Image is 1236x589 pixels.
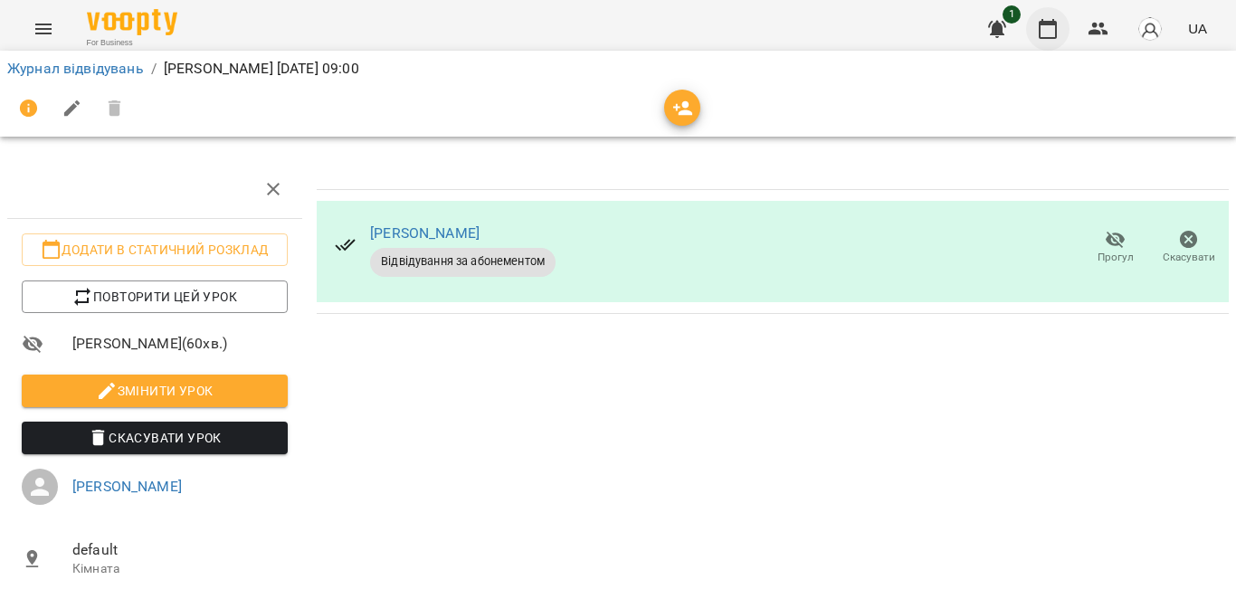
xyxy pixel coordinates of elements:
[22,280,288,313] button: Повторити цей урок
[370,224,480,242] a: [PERSON_NAME]
[22,7,65,51] button: Menu
[22,422,288,454] button: Скасувати Урок
[7,60,144,77] a: Журнал відвідувань
[36,239,273,261] span: Додати в статичний розклад
[1163,250,1215,265] span: Скасувати
[72,478,182,495] a: [PERSON_NAME]
[164,58,359,80] p: [PERSON_NAME] [DATE] 09:00
[36,427,273,449] span: Скасувати Урок
[1098,250,1134,265] span: Прогул
[36,380,273,402] span: Змінити урок
[1003,5,1021,24] span: 1
[151,58,157,80] li: /
[36,286,273,308] span: Повторити цей урок
[370,253,556,270] span: Відвідування за абонементом
[1188,19,1207,38] span: UA
[72,560,288,578] p: Кімната
[22,375,288,407] button: Змінити урок
[72,539,288,561] span: default
[1152,223,1225,273] button: Скасувати
[7,58,1229,80] nav: breadcrumb
[72,333,288,355] span: [PERSON_NAME] ( 60 хв. )
[87,37,177,49] span: For Business
[1137,16,1163,42] img: avatar_s.png
[22,233,288,266] button: Додати в статичний розклад
[87,9,177,35] img: Voopty Logo
[1079,223,1152,273] button: Прогул
[1181,12,1214,45] button: UA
